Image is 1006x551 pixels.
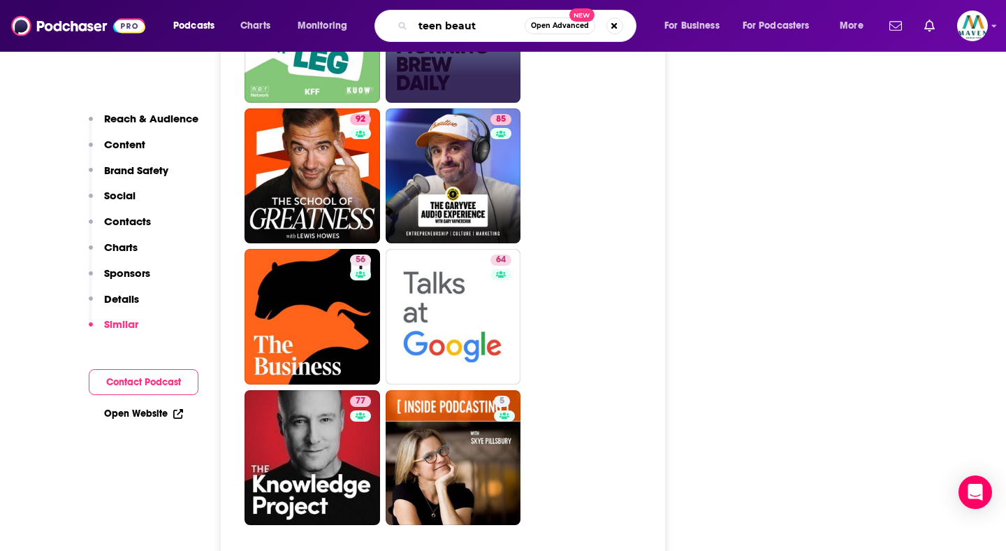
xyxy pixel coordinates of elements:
a: Open Website [104,408,183,420]
a: Show notifications dropdown [919,14,940,38]
span: 92 [356,113,365,127]
button: Show profile menu [957,10,988,41]
div: Search podcasts, credits, & more... [388,10,650,42]
span: 5 [500,394,504,408]
span: Charts [240,16,270,36]
p: Sponsors [104,266,150,280]
span: 64 [496,253,506,267]
button: Social [89,189,136,215]
a: 5 [494,396,510,407]
a: 64 [490,255,511,266]
button: Open AdvancedNew [525,17,595,34]
img: User Profile [957,10,988,41]
img: Podchaser - Follow, Share and Rate Podcasts [11,13,145,39]
button: Contacts [89,215,151,241]
button: Reach & Audience [89,112,198,138]
span: For Business [664,16,720,36]
a: 5 [386,390,521,526]
p: Similar [104,317,138,331]
a: 85 [490,114,511,125]
a: Charts [231,15,279,37]
a: 85 [386,108,521,244]
a: 64 [386,249,521,385]
span: For Podcasters [743,16,810,36]
span: More [840,16,863,36]
p: Social [104,189,136,202]
p: Brand Safety [104,164,168,177]
button: Contact Podcast [89,369,198,395]
a: 56 [350,255,371,266]
span: Open Advanced [531,22,589,29]
span: Monitoring [298,16,347,36]
a: 77 [350,396,371,407]
div: Open Intercom Messenger [958,475,992,509]
p: Details [104,292,139,306]
span: 77 [356,394,365,408]
a: 92 [245,108,380,244]
p: Contacts [104,215,151,228]
a: Show notifications dropdown [884,14,907,38]
span: 85 [496,113,506,127]
button: Charts [89,241,138,266]
span: 56 [356,253,365,267]
button: open menu [734,15,830,37]
button: open menu [655,15,737,37]
button: open menu [288,15,365,37]
a: 56 [245,249,380,385]
a: 92 [350,114,371,125]
button: Details [89,292,139,318]
button: open menu [830,15,881,37]
a: 77 [245,390,380,526]
button: open menu [163,15,233,37]
span: Logged in as MavenCo [957,10,988,41]
button: Brand Safety [89,164,168,189]
button: Sponsors [89,266,150,292]
button: Similar [89,317,138,343]
span: Podcasts [173,16,214,36]
button: Content [89,138,145,164]
p: Reach & Audience [104,112,198,125]
p: Charts [104,241,138,254]
p: Content [104,138,145,151]
input: Search podcasts, credits, & more... [413,15,525,37]
span: New [569,8,595,22]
